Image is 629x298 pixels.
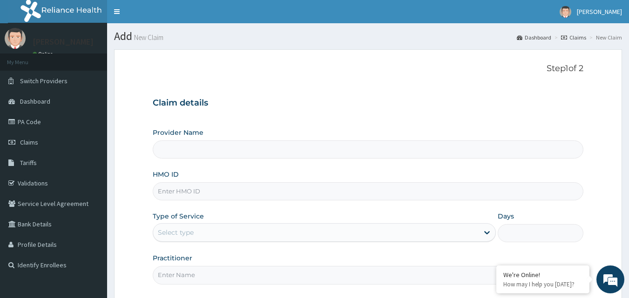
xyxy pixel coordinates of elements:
a: Online [33,51,55,57]
p: How may I help you today? [503,280,582,288]
small: New Claim [132,34,163,41]
p: [PERSON_NAME] [33,38,94,46]
li: New Claim [587,33,622,41]
label: Practitioner [153,253,192,263]
label: Days [498,212,514,221]
h1: Add [114,30,622,42]
p: Step 1 of 2 [153,64,584,74]
a: Dashboard [517,33,551,41]
label: HMO ID [153,170,179,179]
input: Enter Name [153,266,584,284]
input: Enter HMO ID [153,182,584,200]
label: Type of Service [153,212,204,221]
span: Switch Providers [20,77,68,85]
label: Provider Name [153,128,203,137]
span: Dashboard [20,97,50,106]
span: [PERSON_NAME] [577,7,622,16]
img: User Image [5,28,26,49]
h3: Claim details [153,98,584,108]
img: User Image [560,6,571,18]
span: Tariffs [20,159,37,167]
div: Select type [158,228,194,237]
a: Claims [561,33,586,41]
span: Claims [20,138,38,146]
div: We're Online! [503,271,582,279]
